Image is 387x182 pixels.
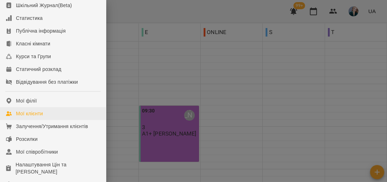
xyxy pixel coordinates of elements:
[16,53,51,60] div: Курси та Групи
[16,123,88,130] div: Залучення/Утримання клієнтів
[16,148,58,155] div: Мої співробітники
[16,161,100,175] div: Налаштування Цін та [PERSON_NAME]
[16,110,43,117] div: Мої клієнти
[16,136,38,143] div: Розсилки
[16,15,43,22] div: Статистика
[16,66,61,73] div: Статичний розклад
[16,40,50,47] div: Класні кімнати
[16,27,66,34] div: Публічна інформація
[16,78,78,86] div: Відвідування без платіжки
[16,2,72,9] div: Шкільний Журнал(Beta)
[16,97,37,104] div: Мої філії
